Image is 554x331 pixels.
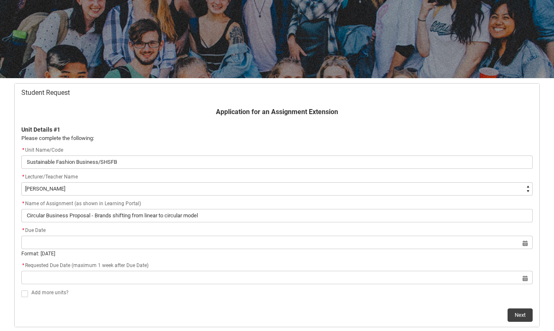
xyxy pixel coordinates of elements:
p: Please complete the following: [21,134,533,143]
abbr: required [22,262,24,268]
b: Unit Details #1 [21,126,60,133]
abbr: required [22,174,24,180]
span: Student Request [21,89,70,97]
b: Application for an Assignment Extension [216,108,338,116]
button: Next [508,308,533,322]
span: Lecturer/Teacher Name [25,174,78,180]
span: Name of Assignment (as shown in Learning Portal) [21,201,141,206]
abbr: required [22,201,24,206]
span: Requested Due Date (maximum 1 week after Due Date) [21,262,149,268]
abbr: required [22,147,24,153]
div: Format: [DATE] [21,250,533,257]
span: Unit Name/Code [21,147,63,153]
article: Redu_Student_Request flow [14,83,540,327]
abbr: required [22,227,24,233]
span: Due Date [21,227,46,233]
span: Add more units? [31,290,69,295]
